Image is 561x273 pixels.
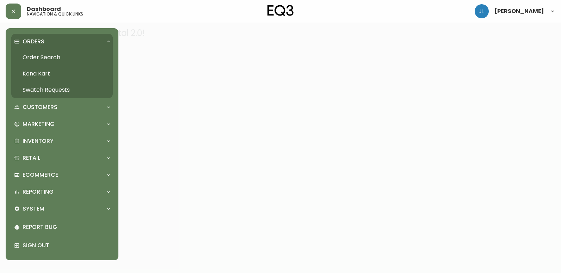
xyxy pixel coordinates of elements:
[11,82,113,98] a: Swatch Requests
[23,242,110,249] p: Sign Out
[11,236,113,255] div: Sign Out
[27,12,83,16] h5: navigation & quick links
[11,49,113,66] a: Order Search
[23,154,40,162] p: Retail
[11,184,113,200] div: Reporting
[11,201,113,217] div: System
[23,120,55,128] p: Marketing
[23,223,110,231] p: Report Bug
[11,133,113,149] div: Inventory
[23,205,44,213] p: System
[11,34,113,49] div: Orders
[23,137,54,145] p: Inventory
[11,66,113,82] a: Kona Kart
[23,103,57,111] p: Customers
[11,116,113,132] div: Marketing
[23,38,44,45] p: Orders
[475,4,489,18] img: 1c9c23e2a847dab86f8017579b61559c
[11,150,113,166] div: Retail
[11,218,113,236] div: Report Bug
[23,171,58,179] p: Ecommerce
[267,5,294,16] img: logo
[11,99,113,115] div: Customers
[494,8,544,14] span: [PERSON_NAME]
[23,188,54,196] p: Reporting
[11,167,113,183] div: Ecommerce
[27,6,61,12] span: Dashboard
